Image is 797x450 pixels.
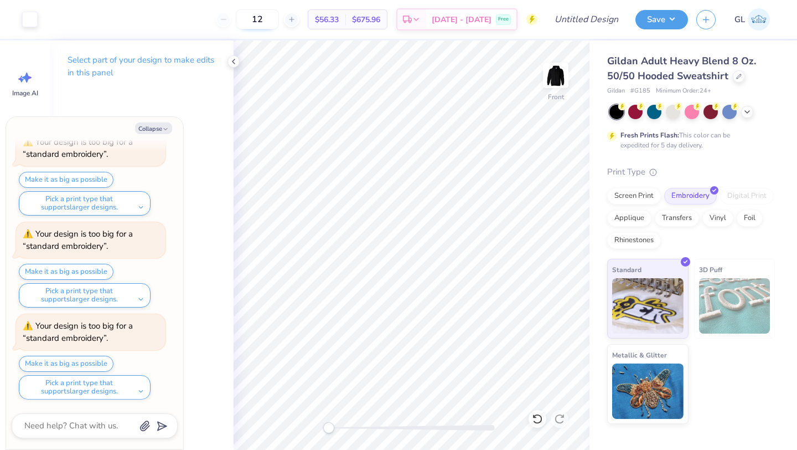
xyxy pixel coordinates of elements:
[323,422,334,433] div: Accessibility label
[607,210,651,227] div: Applique
[748,8,770,30] img: Grace Lang
[135,122,172,134] button: Collapse
[664,188,717,204] div: Embroidery
[23,228,133,252] div: Your design is too big for a “standard embroidery”.
[607,86,625,96] span: Gildan
[607,232,661,249] div: Rhinestones
[630,86,650,96] span: # G185
[19,356,113,372] button: Make it as big as possible
[612,264,641,275] span: Standard
[612,278,684,334] img: Standard
[498,16,509,23] span: Free
[620,131,679,140] strong: Fresh Prints Flash:
[315,14,339,25] span: $56.33
[607,54,756,83] span: Gildan Adult Heavy Blend 8 Oz. 50/50 Hooded Sweatshirt
[12,89,38,98] span: Image AI
[607,166,775,178] div: Print Type
[19,264,113,280] button: Make it as big as possible
[546,8,627,30] input: Untitled Design
[19,283,151,308] button: Pick a print type that supportslarger designs.
[352,14,380,25] span: $675.96
[19,172,113,188] button: Make it as big as possible
[432,14,491,25] span: [DATE] - [DATE]
[23,320,133,344] div: Your design is too big for a “standard embroidery”.
[720,188,774,204] div: Digital Print
[19,375,151,400] button: Pick a print type that supportslarger designs.
[545,64,567,86] img: Front
[655,210,699,227] div: Transfers
[734,13,745,26] span: GL
[699,264,722,275] span: 3D Puff
[607,188,661,204] div: Screen Print
[702,210,733,227] div: Vinyl
[68,54,216,79] p: Select part of your design to make edits in this panel
[620,130,757,150] div: This color can be expedited for 5 day delivery.
[19,191,151,216] button: Pick a print type that supportslarger designs.
[612,349,667,361] span: Metallic & Glitter
[236,9,279,29] input: – –
[548,92,564,102] div: Front
[635,10,688,29] button: Save
[656,86,711,96] span: Minimum Order: 24 +
[699,278,770,334] img: 3D Puff
[729,8,775,30] a: GL
[737,210,763,227] div: Foil
[612,364,684,419] img: Metallic & Glitter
